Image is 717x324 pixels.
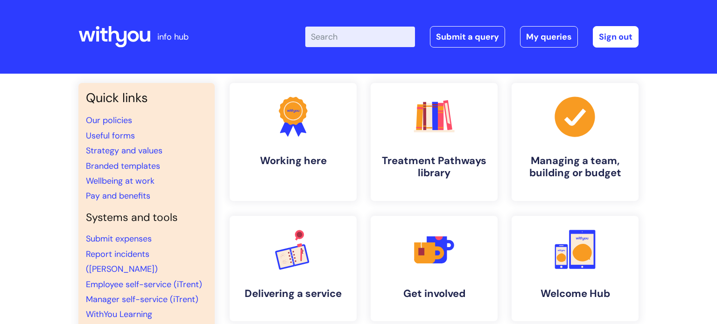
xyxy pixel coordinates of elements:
input: Search [305,27,415,47]
a: Employee self-service (iTrent) [86,279,202,290]
a: My queries [520,26,578,48]
a: Wellbeing at work [86,175,155,186]
a: Sign out [593,26,639,48]
h4: Get involved [378,288,490,300]
div: | - [305,26,639,48]
a: Pay and benefits [86,190,150,201]
h4: Welcome Hub [519,288,631,300]
h4: Treatment Pathways library [378,155,490,179]
a: WithYou Learning [86,309,152,320]
h4: Systems and tools [86,211,207,224]
h4: Working here [237,155,349,167]
h3: Quick links [86,90,207,105]
a: Useful forms [86,130,135,141]
a: Submit a query [430,26,505,48]
a: Get involved [371,216,498,321]
a: Submit expenses [86,233,152,244]
a: Strategy and values [86,145,162,156]
a: Manager self-service (iTrent) [86,294,198,305]
a: Treatment Pathways library [371,83,498,201]
a: Branded templates [86,160,160,172]
a: Working here [230,83,357,201]
h4: Managing a team, building or budget [519,155,631,179]
a: Managing a team, building or budget [512,83,639,201]
h4: Delivering a service [237,288,349,300]
a: Our policies [86,115,132,126]
p: info hub [157,29,189,44]
a: Welcome Hub [512,216,639,321]
a: Report incidents ([PERSON_NAME]) [86,248,158,275]
a: Delivering a service [230,216,357,321]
